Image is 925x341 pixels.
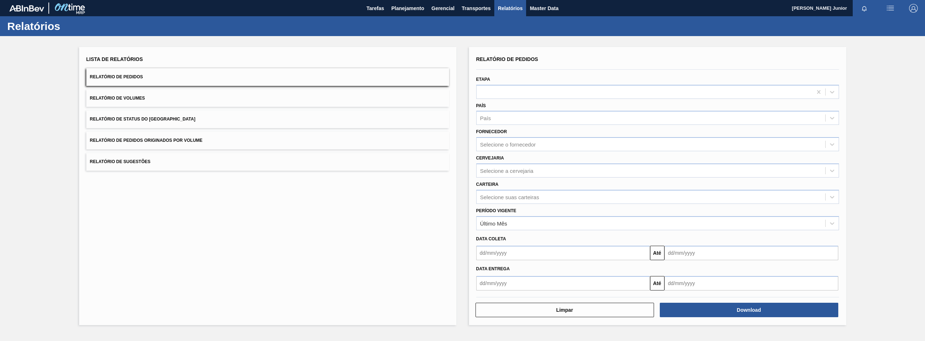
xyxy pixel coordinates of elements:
[476,246,650,260] input: dd/mm/yyyy
[498,4,522,13] span: Relatórios
[476,56,538,62] span: Relatório de Pedidos
[86,132,449,149] button: Relatório de Pedidos Originados por Volume
[476,276,650,290] input: dd/mm/yyyy
[86,56,143,62] span: Lista de Relatórios
[476,103,486,108] label: País
[9,5,44,12] img: TNhmsLtSVTkK8tSr43FrP2fwEKptu5GPRR3wAAAABJRU5ErkJggg==
[476,303,654,317] button: Limpar
[664,246,838,260] input: dd/mm/yyyy
[90,159,151,164] span: Relatório de Sugestões
[476,77,490,82] label: Etapa
[480,220,507,226] div: Último Mês
[650,276,664,290] button: Até
[909,4,918,13] img: Logout
[462,4,491,13] span: Transportes
[650,246,664,260] button: Até
[476,208,516,213] label: Período Vigente
[90,117,195,122] span: Relatório de Status do [GEOGRAPHIC_DATA]
[90,74,143,79] span: Relatório de Pedidos
[664,276,838,290] input: dd/mm/yyyy
[853,3,876,13] button: Notificações
[480,141,536,148] div: Selecione o fornecedor
[90,138,203,143] span: Relatório de Pedidos Originados por Volume
[660,303,838,317] button: Download
[476,129,507,134] label: Fornecedor
[86,110,449,128] button: Relatório de Status do [GEOGRAPHIC_DATA]
[366,4,384,13] span: Tarefas
[86,89,449,107] button: Relatório de Volumes
[530,4,558,13] span: Master Data
[476,156,504,161] label: Cervejaria
[7,22,135,30] h1: Relatórios
[86,68,449,86] button: Relatório de Pedidos
[886,4,895,13] img: userActions
[391,4,424,13] span: Planejamento
[476,182,499,187] label: Carteira
[476,266,510,271] span: Data entrega
[476,236,506,241] span: Data coleta
[480,194,539,200] div: Selecione suas carteiras
[90,96,145,101] span: Relatório de Volumes
[86,153,449,171] button: Relatório de Sugestões
[431,4,455,13] span: Gerencial
[480,115,491,121] div: País
[480,167,534,174] div: Selecione a cervejaria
